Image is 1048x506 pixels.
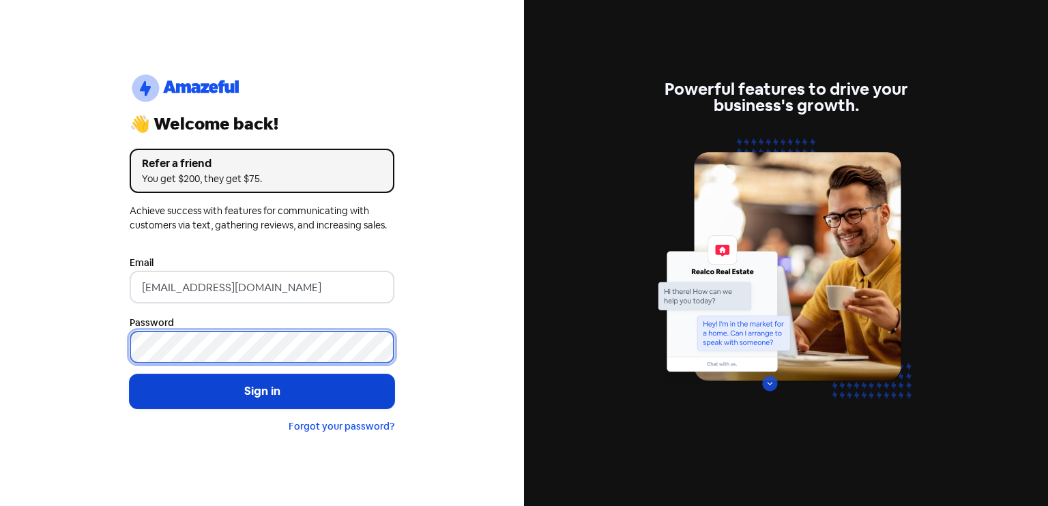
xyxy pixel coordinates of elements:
img: web-chat [654,130,918,424]
input: Enter your email address... [130,271,394,303]
div: Powerful features to drive your business's growth. [654,81,918,114]
a: Forgot your password? [289,420,394,432]
div: Achieve success with features for communicating with customers via text, gathering reviews, and i... [130,204,394,233]
div: 👋 Welcome back! [130,116,394,132]
label: Password [130,316,174,330]
div: You get $200, they get $75. [142,172,382,186]
label: Email [130,256,154,270]
div: Refer a friend [142,155,382,172]
button: Sign in [130,374,394,408]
